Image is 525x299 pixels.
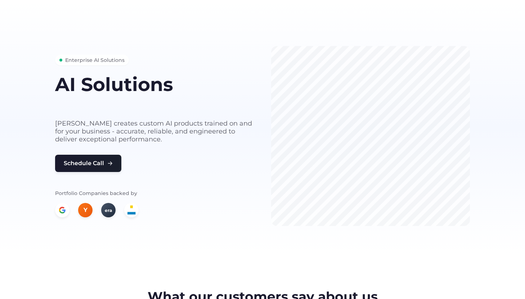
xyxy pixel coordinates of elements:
button: Schedule Call [55,155,121,172]
p: Portfolio Companies backed by [55,189,254,197]
div: Y [78,203,93,217]
span: Enterprise AI Solutions [65,56,125,64]
div: era [101,203,116,217]
h1: AI Solutions [55,74,254,95]
p: [PERSON_NAME] creates custom AI products trained on and for your business - accurate, reliable, a... [55,119,254,143]
h2: built for your business needs [55,98,254,111]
